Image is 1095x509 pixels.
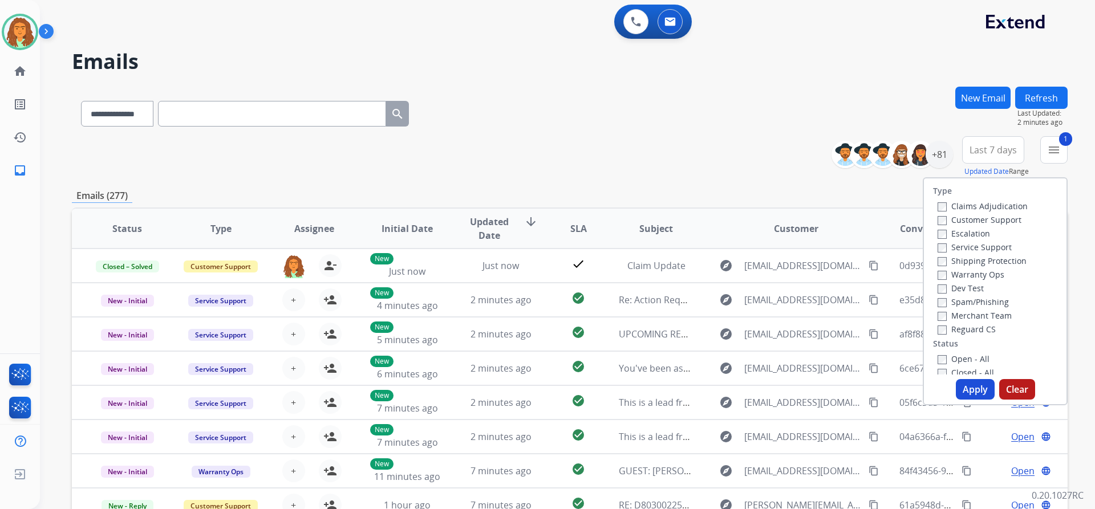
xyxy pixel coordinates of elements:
[869,260,879,271] mat-icon: content_copy
[188,363,253,375] span: Service Support
[938,255,1027,266] label: Shipping Protection
[619,430,847,443] span: This is a lead from the Extend National Account page.
[899,430,1075,443] span: 04a6366a-fcbe-4c04-b615-235bbc94bdd1
[938,243,947,253] input: Service Support
[938,324,996,335] label: Reguard CS
[188,397,253,409] span: Service Support
[471,294,532,306] span: 2 minutes ago
[571,428,585,442] mat-icon: check_circle
[72,50,1068,73] h2: Emails
[933,338,958,349] label: Status
[900,222,973,235] span: Conversation ID
[938,230,947,239] input: Escalation
[719,293,733,307] mat-icon: explore
[719,259,733,272] mat-icon: explore
[869,363,879,373] mat-icon: content_copy
[101,466,154,478] span: New - Initial
[101,329,154,341] span: New - Initial
[323,293,337,307] mat-icon: person_add
[112,222,142,235] span: Status
[619,294,1062,306] span: Re: Action Required: You've been assigned a new service order: 5f9e0483-ba1f-4921-976b-db8c6618f676
[282,425,305,448] button: +
[570,222,587,235] span: SLA
[282,459,305,482] button: +
[744,430,862,443] span: [EMAIL_ADDRESS][DOMAIN_NAME]
[13,164,27,177] mat-icon: inbox
[619,465,801,477] span: GUEST: [PERSON_NAME]/ SO# 085B868827
[4,16,36,48] img: avatar
[899,396,1066,409] span: 05f6c3d3-1ef4-4095-a411-4592930c4ff4
[571,257,585,271] mat-icon: check
[744,464,862,478] span: [EMAIL_ADDRESS][DOMAIN_NAME]
[1011,464,1035,478] span: Open
[1041,431,1051,442] mat-icon: language
[370,458,394,470] p: New
[744,361,862,375] span: [EMAIL_ADDRESS][DOMAIN_NAME]
[13,64,27,78] mat-icon: home
[377,436,438,449] span: 7 minutes ago
[938,355,947,364] input: Open - All
[955,87,1011,109] button: New Email
[382,222,433,235] span: Initial Date
[869,295,879,305] mat-icon: content_copy
[377,299,438,312] span: 4 minutes ago
[323,259,337,272] mat-icon: person_remove
[899,328,1070,340] span: af8f880b-36f4-4731-9a25-6bc4dd937917
[938,283,984,294] label: Dev Test
[13,131,27,144] mat-icon: history
[956,379,995,400] button: Apply
[370,424,394,435] p: New
[774,222,818,235] span: Customer
[899,259,1074,272] span: 0d939976-cabe-441b-bf9f-51dbcd5b816e
[188,431,253,443] span: Service Support
[13,97,27,111] mat-icon: list_alt
[282,323,305,345] button: +
[282,288,305,311] button: +
[938,296,1009,307] label: Spam/Phishing
[1015,87,1068,109] button: Refresh
[938,325,947,335] input: Reguard CS
[899,362,1070,374] span: 6ce6751d-29a8-4ec7-9687-1f18f62a6624
[619,362,980,374] span: You've been assigned a new service order: 174a594b-2e3a-4343-ad0a-a920a63623b1
[471,328,532,340] span: 2 minutes ago
[471,362,532,374] span: 2 minutes ago
[962,136,1024,164] button: Last 7 days
[571,291,585,305] mat-icon: check_circle
[571,462,585,476] mat-icon: check_circle
[719,327,733,341] mat-icon: explore
[938,201,1028,211] label: Claims Adjudication
[869,329,879,339] mat-icon: content_copy
[377,368,438,380] span: 6 minutes ago
[323,396,337,409] mat-icon: person_add
[101,431,154,443] span: New - Initial
[744,396,862,409] span: [EMAIL_ADDRESS][DOMAIN_NAME]
[938,216,947,225] input: Customer Support
[1041,466,1051,476] mat-icon: language
[999,379,1035,400] button: Clear
[323,464,337,478] mat-icon: person_add
[744,293,862,307] span: [EMAIL_ADDRESS][DOMAIN_NAME]
[744,327,862,341] span: [EMAIL_ADDRESS][DOMAIN_NAME]
[370,390,394,401] p: New
[938,242,1012,253] label: Service Support
[627,259,686,272] span: Claim Update
[101,397,154,409] span: New - Initial
[482,259,519,272] span: Just now
[719,396,733,409] mat-icon: explore
[291,396,296,409] span: +
[962,431,972,442] mat-icon: content_copy
[1017,109,1068,118] span: Last Updated:
[970,148,1017,152] span: Last 7 days
[96,260,159,272] span: Closed – Solved
[938,257,947,266] input: Shipping Protection
[188,295,253,307] span: Service Support
[619,328,780,340] span: UPCOMING REPAIR: Extend Customer
[370,356,394,367] p: New
[291,430,296,443] span: +
[1040,136,1068,164] button: 1
[370,321,394,333] p: New
[471,396,532,409] span: 2 minutes ago
[374,470,440,483] span: 11 minutes ago
[1059,132,1072,146] span: 1
[1032,488,1084,502] p: 0.20.1027RC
